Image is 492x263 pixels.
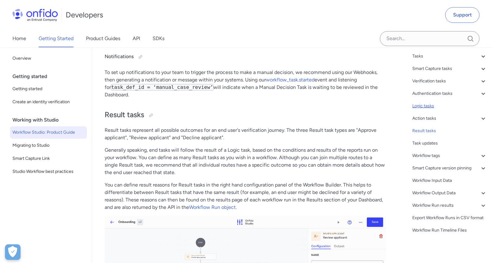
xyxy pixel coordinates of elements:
div: Getting started [12,70,89,83]
a: Workflow Run results [412,202,487,209]
a: Result tasks [412,127,487,135]
span: Studio Workflow best practices [12,168,84,175]
a: Verification tasks [412,77,487,85]
span: Smart Capture Link [12,155,84,162]
a: Export Workflow Runs in CSV format [412,214,487,222]
a: Home [12,30,26,47]
h1: Developers [66,10,103,20]
p: Generally speaking, end tasks will follow the result of a Logic task, based on the conditions and... [105,146,386,176]
a: Overview [10,52,87,65]
span: Migrating to Studio [12,142,84,149]
a: Support [445,7,480,23]
input: Onfido search input field [380,31,480,46]
h2: Result tasks [105,110,386,120]
div: Working with Studio [12,114,89,126]
a: Smart Capture Link [10,152,87,165]
span: Create an identity verification [12,98,84,106]
span: Getting started [12,85,84,93]
a: Getting started [10,83,87,95]
a: Workflow Run Timeline Files [412,227,487,234]
img: Onfido Logo [12,9,58,21]
a: Studio Workflow best practices [10,165,87,178]
a: Workflow Run object [189,204,236,210]
a: Tasks [412,53,487,60]
button: Open Preferences [5,244,21,260]
a: Smart Capture tasks [412,65,487,72]
a: Product Guides [86,30,120,47]
a: Smart Capture version pinning [412,164,487,172]
a: workflow_task.started [266,77,315,83]
a: Workflow Output Data [412,189,487,197]
a: Authentication tasks [412,90,487,97]
p: To set up notifications to your team to trigger the process to make a manual decision, we recomme... [105,69,386,99]
a: Action tasks [412,115,487,122]
p: You can define result reasons for Result tasks in the right hand configuration panel of the Workf... [105,181,386,211]
span: Workflow Studio: Product Guide [12,129,84,136]
code: task_def_id = ‘manual_case_review’ [111,84,214,90]
a: Getting Started [39,30,73,47]
a: Workflow Input Data [412,177,487,184]
a: Migrating to Studio [10,139,87,152]
span: Overview [12,55,84,62]
a: Logic tasks [412,102,487,110]
h4: Notifications [105,52,386,62]
div: Cookie Preferences [5,244,21,260]
a: Workflow Studio: Product Guide [10,126,87,139]
a: Workflow tags [412,152,487,159]
a: SDKs [153,30,164,47]
a: Task updates [412,140,487,147]
p: Result tasks represent all possible outcomes for an end user's verification journey. The three Re... [105,127,386,141]
a: API [133,30,140,47]
a: Create an identity verification [10,96,87,108]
